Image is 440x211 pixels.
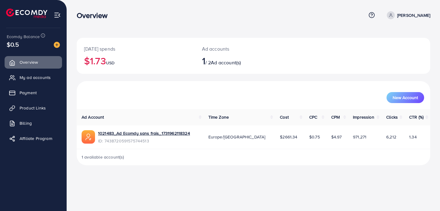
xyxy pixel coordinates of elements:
a: Affiliate Program [5,132,62,145]
span: ID: 7438720591575744513 [98,138,190,144]
span: Affiliate Program [20,135,52,141]
h2: $1.73 [84,55,187,66]
span: Time Zone [208,114,229,120]
img: ic-ads-acc.e4c84228.svg [82,130,95,144]
span: My ad accounts [20,74,51,80]
span: Europe/[GEOGRAPHIC_DATA] [208,134,266,140]
a: Payment [5,87,62,99]
a: My ad accounts [5,71,62,84]
span: Product Links [20,105,46,111]
span: Ad Account [82,114,104,120]
span: $0.75 [309,134,320,140]
span: Ad account(s) [211,59,241,66]
h2: / 2 [202,55,276,66]
p: Ad accounts [202,45,276,52]
a: 1021483_Ad Ecomdy sans frais_1731962118324 [98,130,190,136]
span: CPC [309,114,317,120]
img: menu [54,12,61,19]
span: CPM [331,114,340,120]
img: image [54,42,60,48]
span: $2661.34 [280,134,297,140]
a: Overview [5,56,62,68]
p: [PERSON_NAME] [397,12,430,19]
span: Billing [20,120,32,126]
span: Overview [20,59,38,65]
span: CTR (%) [409,114,424,120]
a: Product Links [5,102,62,114]
span: New Account [393,95,418,100]
span: 1 [202,54,205,68]
span: 6,212 [386,134,396,140]
a: [PERSON_NAME] [384,11,430,19]
a: Billing [5,117,62,129]
h3: Overview [77,11,112,20]
span: $4.97 [331,134,342,140]
span: Impression [353,114,374,120]
button: New Account [387,92,424,103]
span: 1 available account(s) [82,154,124,160]
img: logo [6,9,47,18]
span: 1.34 [409,134,417,140]
span: Cost [280,114,289,120]
span: $0.5 [7,40,19,49]
p: [DATE] spends [84,45,187,52]
span: USD [106,60,115,66]
span: Ecomdy Balance [7,34,40,40]
span: 971,271 [353,134,366,140]
span: Payment [20,90,37,96]
span: Clicks [386,114,398,120]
